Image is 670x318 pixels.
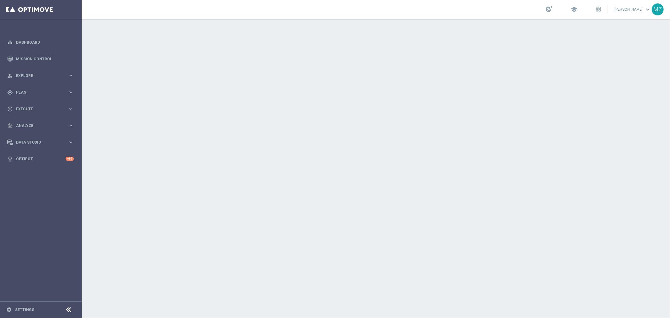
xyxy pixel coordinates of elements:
[614,5,652,14] a: [PERSON_NAME]keyboard_arrow_down
[7,140,68,145] div: Data Studio
[7,90,74,95] button: gps_fixed Plan keyboard_arrow_right
[7,156,74,162] button: lightbulb Optibot +10
[7,34,74,51] div: Dashboard
[15,308,34,312] a: Settings
[7,106,68,112] div: Execute
[7,73,13,79] i: person_search
[6,307,12,313] i: settings
[66,157,74,161] div: +10
[68,106,74,112] i: keyboard_arrow_right
[7,40,13,45] i: equalizer
[16,90,68,94] span: Plan
[16,140,68,144] span: Data Studio
[68,139,74,145] i: keyboard_arrow_right
[7,106,13,112] i: play_circle_outline
[7,107,74,112] button: play_circle_outline Execute keyboard_arrow_right
[7,123,74,128] button: track_changes Analyze keyboard_arrow_right
[16,107,68,111] span: Execute
[7,123,68,129] div: Analyze
[16,34,74,51] a: Dashboard
[16,151,66,167] a: Optibot
[7,40,74,45] button: equalizer Dashboard
[7,51,74,67] div: Mission Control
[644,6,651,13] span: keyboard_arrow_down
[571,6,578,13] span: school
[7,73,68,79] div: Explore
[652,3,664,15] div: MZ
[7,151,74,167] div: Optibot
[16,124,68,128] span: Analyze
[7,90,68,95] div: Plan
[7,140,74,145] button: Data Studio keyboard_arrow_right
[16,74,68,78] span: Explore
[7,73,74,78] button: person_search Explore keyboard_arrow_right
[16,51,74,67] a: Mission Control
[7,90,13,95] i: gps_fixed
[7,156,13,162] i: lightbulb
[7,123,13,129] i: track_changes
[68,123,74,129] i: keyboard_arrow_right
[7,57,74,62] button: Mission Control
[68,73,74,79] i: keyboard_arrow_right
[68,89,74,95] i: keyboard_arrow_right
